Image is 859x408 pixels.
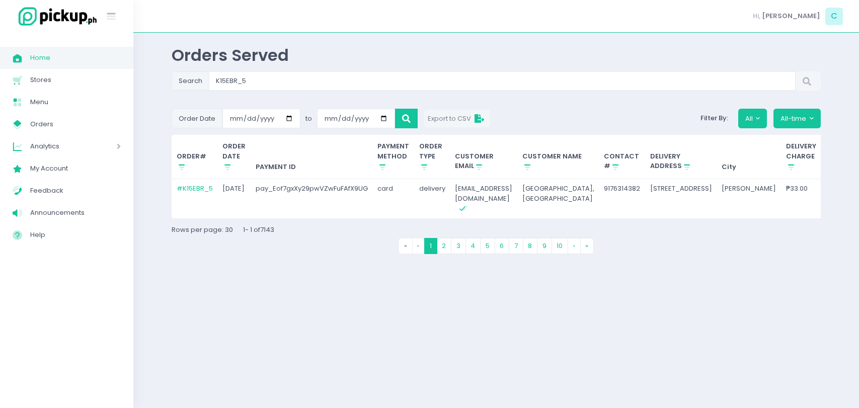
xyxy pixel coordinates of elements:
[172,45,821,65] div: Orders Served
[573,241,575,251] span: ›
[209,71,796,91] input: Search
[218,179,251,218] td: [DATE]
[645,135,717,179] th: DELIVERY ADDRESS
[222,109,300,128] input: Small
[599,135,646,179] th: CONTACT #
[825,8,843,25] span: C
[773,109,821,128] button: All-time
[30,51,121,64] span: Home
[717,135,782,179] th: City
[30,228,121,241] span: Help
[480,238,495,254] a: 5
[424,110,490,127] button: Export to CSV
[509,238,523,254] a: 7
[645,179,717,218] td: [STREET_ADDRESS]
[781,135,821,179] th: DELIVERY CHARGE
[30,184,121,197] span: Feedback
[317,109,395,128] input: Small
[414,135,450,179] th: ORDER TYPE
[13,6,98,27] img: logo
[30,73,121,87] span: Stores
[450,135,518,179] th: CUSTOMER EMAIL
[172,71,209,91] span: Search
[172,135,218,179] th: ORDER#
[30,140,88,153] span: Analytics
[523,238,538,254] a: 8
[30,162,121,175] span: My Account
[243,225,274,234] span: 1 - 1 of 7143
[451,238,466,254] a: 3
[495,238,510,254] a: 6
[437,238,452,254] a: 2
[428,114,486,123] span: Export to CSV
[172,225,233,234] span: Rows per page: 30
[30,118,121,131] span: Orders
[414,179,450,218] td: delivery
[30,206,121,219] span: Announcements
[537,238,552,254] a: 9
[172,109,222,128] span: Order Date
[517,135,599,179] th: CUSTOMER NAME
[517,179,599,218] td: [GEOGRAPHIC_DATA], [GEOGRAPHIC_DATA]
[177,184,213,193] a: #K15EBR_5
[30,96,121,109] span: Menu
[781,179,821,218] td: ₱33.00
[300,109,317,128] div: to
[251,135,373,179] th: PAYMENT ID
[599,179,646,218] td: 9176314382
[738,109,767,128] button: All
[585,241,588,251] span: »
[373,179,415,218] td: card
[450,179,518,218] td: [EMAIL_ADDRESS][DOMAIN_NAME]
[552,238,569,254] a: 10
[762,11,820,21] span: [PERSON_NAME]
[465,238,481,254] a: 4
[251,179,373,218] td: pay_Eof7gxXy29pwVZwFuFAfX9UG
[717,179,782,218] td: [PERSON_NAME]
[218,135,251,179] th: ORDER DATE
[373,135,415,179] th: PAYMENT METHOD
[697,113,732,123] span: Filter By:
[424,238,437,254] span: 1
[753,11,760,21] span: Hi,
